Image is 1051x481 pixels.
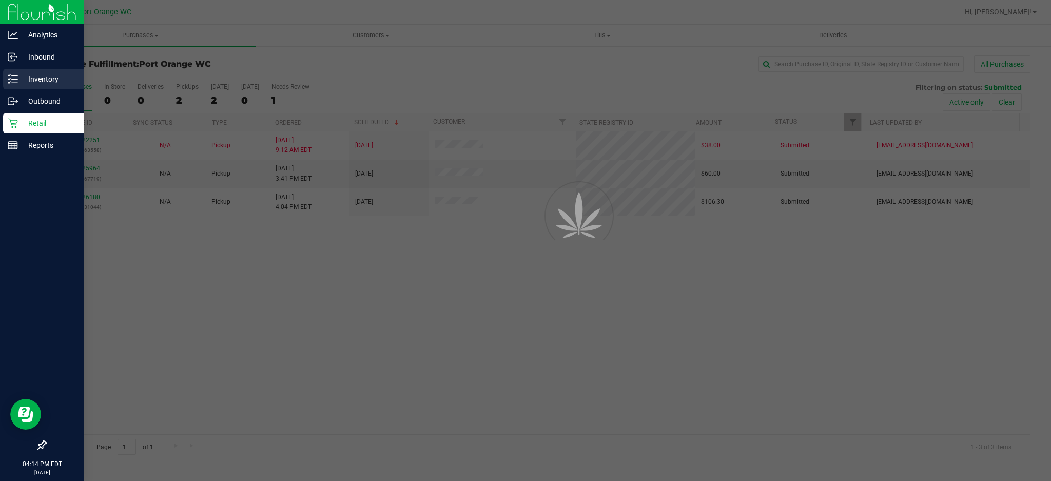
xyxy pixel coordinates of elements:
[5,459,80,469] p: 04:14 PM EDT
[18,139,80,151] p: Reports
[18,117,80,129] p: Retail
[18,29,80,41] p: Analytics
[8,118,18,128] inline-svg: Retail
[8,30,18,40] inline-svg: Analytics
[8,74,18,84] inline-svg: Inventory
[5,469,80,476] p: [DATE]
[8,140,18,150] inline-svg: Reports
[8,52,18,62] inline-svg: Inbound
[18,73,80,85] p: Inventory
[10,399,41,430] iframe: Resource center
[18,95,80,107] p: Outbound
[8,96,18,106] inline-svg: Outbound
[18,51,80,63] p: Inbound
